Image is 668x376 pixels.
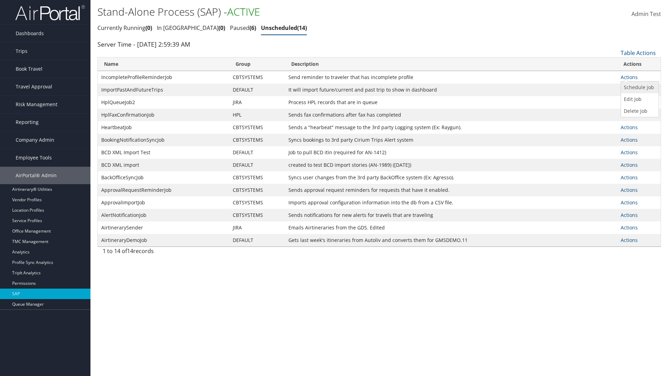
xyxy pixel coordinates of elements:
span: 14 [127,247,133,255]
span: Employee Tools [16,149,52,166]
td: BCD XML import [98,159,229,171]
td: AirtinerarySender [98,221,229,234]
a: Actions [621,174,638,181]
td: DEFAULT [229,84,285,96]
td: CBTSYSTEMS [229,171,285,184]
th: Name: activate to sort column ascending [98,57,229,71]
a: Admin Test [631,3,661,25]
td: HplFaxConfirmationJob [98,109,229,121]
span: Travel Approval [16,78,52,95]
a: Schedule job [621,81,657,93]
a: Actions [621,237,638,243]
td: CBTSYSTEMS [229,196,285,209]
a: Actions [621,149,638,156]
td: ApprovalImportJob [98,196,229,209]
td: BookingNotificationSyncJob [98,134,229,146]
span: Dashboards [16,25,44,42]
span: Trips [16,42,27,60]
td: Emails Airtineraries from the GDS. Edited [285,221,618,234]
td: JIRA [229,96,285,109]
td: ImportPastAndFutureTrips [98,84,229,96]
span: 0 [218,24,225,32]
td: created to test BCD import stories (AN-1989) ([DATE]) [285,159,618,171]
span: 6 [249,24,256,32]
a: Actions [621,212,638,218]
td: CBTSYSTEMS [229,121,285,134]
td: Imports approval configuration information into the db from a CSV file. [285,196,618,209]
a: Delete Job [621,105,657,117]
td: JIRA [229,221,285,234]
span: Risk Management [16,96,57,113]
td: CBTSYSTEMS [229,71,285,84]
td: BCD XML Import Test [98,146,229,159]
a: Actions [621,187,638,193]
h1: Stand-Alone Process (SAP) - [97,5,473,19]
th: Actions [617,57,661,71]
span: AirPortal® Admin [16,167,57,184]
div: 1 to 14 of records [103,247,233,259]
a: Edit Job [621,93,657,105]
td: BackOfficeSyncJob [98,171,229,184]
td: Sends a "hearbeat" message to the 3rd party Logging system (Ex: Raygun). [285,121,618,134]
div: Server Time - [DATE] 2:59:39 AM [97,40,661,49]
td: Gets last week's itineraries from Autoliv and converts them for GMSDEMO.11 [285,234,618,246]
span: Company Admin [16,131,54,149]
td: Sends approval request reminders for requests that have it enabled. [285,184,618,196]
td: AirtineraryDemoJob [98,234,229,246]
td: CBTSYSTEMS [229,134,285,146]
td: It will import future/current and past trip to show in dashboard [285,84,618,96]
span: ACTIVE [227,5,260,19]
td: DEFAULT [229,234,285,246]
td: ApprovalRequestReminderJob [98,184,229,196]
td: Syncs user changes from the 3rd party BackOffice system (Ex: Agresso). [285,171,618,184]
th: Description [285,57,618,71]
td: DEFAULT [229,159,285,171]
td: DEFAULT [229,146,285,159]
span: Reporting [16,113,39,131]
a: Paused6 [230,24,256,32]
span: 14 [297,24,307,32]
a: Unscheduled14 [261,24,307,32]
a: Actions [621,136,638,143]
td: HplQueueJob2 [98,96,229,109]
a: Currently Running0 [97,24,152,32]
td: Process HPL records that are in queue [285,96,618,109]
a: Table Actions [621,49,656,57]
td: AlertNotificationJob [98,209,229,221]
td: IncompleteProfileReminderJob [98,71,229,84]
td: Job to pull BCD itin (required for AN-1412) [285,146,618,159]
a: Actions [621,199,638,206]
td: HPL [229,109,285,121]
td: Sends fax confirmations after fax has completed [285,109,618,121]
td: Sends notifications for new alerts for travels that are traveling [285,209,618,221]
a: Actions [621,124,638,131]
td: Send reminder to traveler that has incomplete profile [285,71,618,84]
td: HeartbeatJob [98,121,229,134]
td: Syncs bookings to 3rd party Cirium Trips Alert system [285,134,618,146]
a: Actions [621,224,638,231]
th: Group: activate to sort column ascending [229,57,285,71]
span: Book Travel [16,60,42,78]
a: Actions [621,162,638,168]
td: CBTSYSTEMS [229,184,285,196]
td: CBTSYSTEMS [229,209,285,221]
img: airportal-logo.png [15,5,85,21]
a: In [GEOGRAPHIC_DATA]0 [157,24,225,32]
span: Admin Test [631,10,661,18]
span: 0 [145,24,152,32]
a: Actions [621,74,638,80]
